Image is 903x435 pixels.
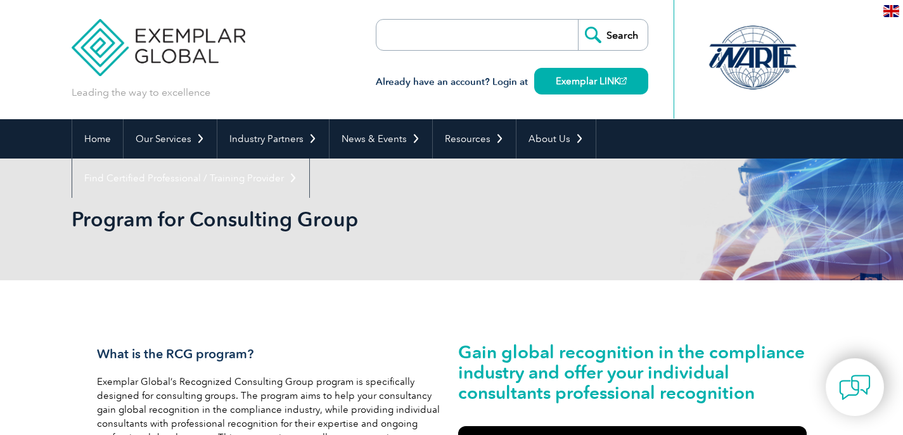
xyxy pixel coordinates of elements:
[72,119,123,159] a: Home
[883,5,899,17] img: en
[433,119,516,159] a: Resources
[376,74,648,90] h3: Already have an account? Login at
[534,68,648,94] a: Exemplar LINK
[839,372,871,403] img: contact-chat.png
[516,119,596,159] a: About Us
[330,119,432,159] a: News & Events
[578,20,648,50] input: Search
[620,77,627,84] img: open_square.png
[458,342,807,403] h2: Gain global recognition in the compliance industry and offer your individual consultants professi...
[124,119,217,159] a: Our Services
[72,159,309,198] a: Find Certified Professional / Training Provider
[72,86,210,100] p: Leading the way to excellence
[72,209,604,230] h2: Program for Consulting Group
[217,119,329,159] a: Industry Partners
[97,346,253,361] span: What is the RCG program?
